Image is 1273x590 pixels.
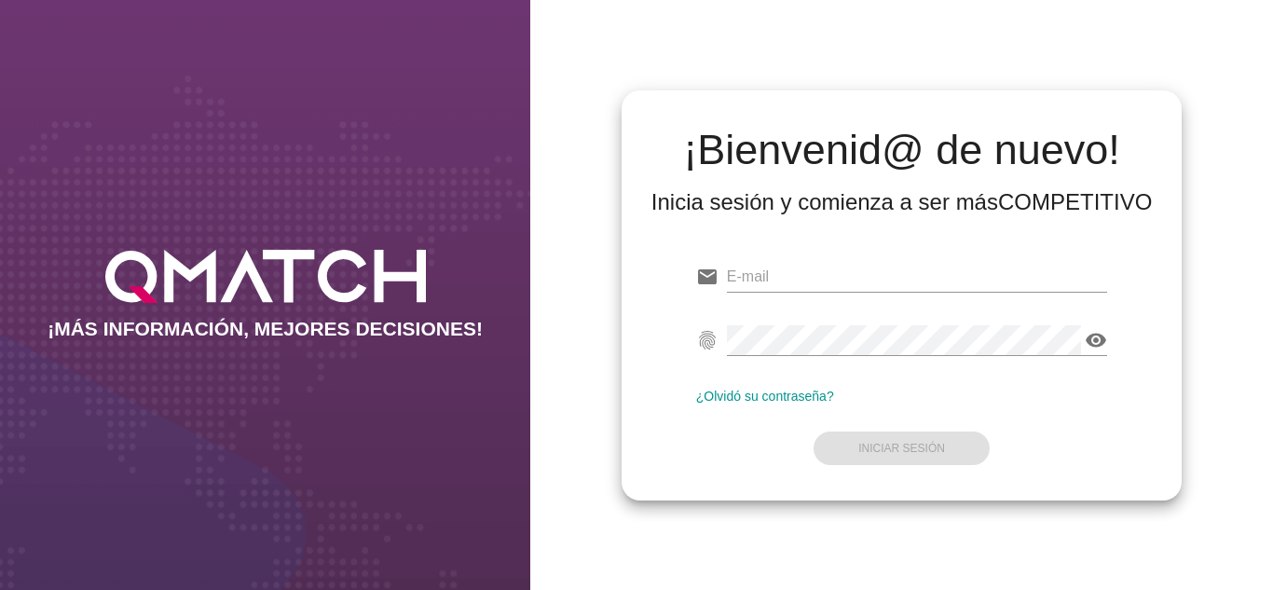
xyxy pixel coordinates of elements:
input: E-mail [727,262,1108,292]
h2: ¡Bienvenid@ de nuevo! [651,128,1153,172]
div: Inicia sesión y comienza a ser más [651,187,1153,217]
h2: ¡MÁS INFORMACIÓN, MEJORES DECISIONES! [48,318,483,340]
a: ¿Olvidó su contraseña? [696,389,834,404]
i: email [696,266,719,288]
i: visibility [1085,329,1107,351]
i: fingerprint [696,329,719,351]
strong: COMPETITIVO [998,189,1152,214]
